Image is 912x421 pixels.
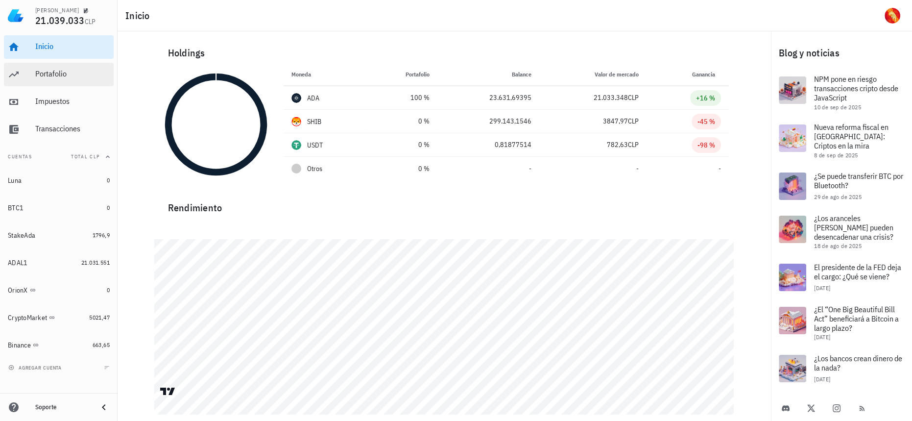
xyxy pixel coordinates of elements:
[8,341,31,349] div: Binance
[307,164,322,174] span: Otros
[814,151,858,159] span: 8 de sep de 2025
[291,140,301,150] div: USDT-icon
[6,363,66,372] button: agregar cuenta
[8,8,24,24] img: LedgiFi
[814,242,862,249] span: 18 de ago de 2025
[35,14,85,27] span: 21.039.033
[89,314,110,321] span: 5021,47
[771,37,912,69] div: Blog y noticias
[71,153,100,160] span: Total CLP
[814,353,902,372] span: ¿Los bancos crean dinero de la nada?
[814,193,862,200] span: 29 de ago de 2025
[35,97,110,106] div: Impuestos
[445,116,531,126] div: 299.143,1546
[375,116,430,126] div: 0 %
[814,103,861,111] span: 10 de sep de 2025
[628,140,639,149] span: CLP
[4,35,114,59] a: Inicio
[4,145,114,169] button: CuentasTotal CLP
[771,117,912,165] a: Nueva reforma fiscal en [GEOGRAPHIC_DATA]: Criptos en la mira 8 de sep de 2025
[814,74,898,102] span: NPM pone en riesgo transacciones cripto desde JavaScript
[307,117,322,126] div: SHIB
[4,118,114,141] a: Transacciones
[10,365,62,371] span: agregar cuenta
[107,286,110,294] span: 0
[692,71,721,78] span: Ganancia
[696,93,715,103] div: +16 %
[307,93,320,103] div: ADA
[375,93,430,103] div: 100 %
[445,93,531,103] div: 23.631,69395
[4,169,114,192] a: Luna 0
[160,192,729,216] div: Rendimiento
[529,164,531,173] span: -
[8,204,24,212] div: BTC1
[697,140,715,150] div: -98 %
[291,117,301,126] div: SHIB-icon
[125,8,154,24] h1: Inicio
[291,93,301,103] div: ADA-icon
[814,122,888,150] span: Nueva reforma fiscal en [GEOGRAPHIC_DATA]: Criptos en la mira
[35,42,110,51] div: Inicio
[81,259,110,266] span: 21.031.551
[814,171,903,190] span: ¿Se puede transferir BTC por Bluetooth?
[4,251,114,274] a: ADAL1 21.031.551
[4,278,114,302] a: OrionX 0
[8,231,35,240] div: StakeAda
[4,306,114,329] a: CryptoMarket 5021,47
[697,117,715,126] div: -45 %
[628,93,639,102] span: CLP
[437,63,539,86] th: Balance
[628,117,639,125] span: CLP
[539,63,647,86] th: Valor de mercado
[771,299,912,347] a: ¿El “One Big Beautiful Bill Act” beneficiará a Bitcoin a largo plazo? [DATE]
[93,231,110,239] span: 1796,9
[594,93,628,102] span: 21.033.348
[4,333,114,357] a: Binance 663,65
[814,262,901,281] span: El presidente de la FED deja el cargo: ¿Qué se viene?
[719,164,721,173] span: -
[375,140,430,150] div: 0 %
[93,341,110,348] span: 663,65
[35,69,110,78] div: Portafolio
[771,208,912,256] a: ¿Los aranceles [PERSON_NAME] pueden desencadenar una crisis? 18 de ago de 2025
[771,347,912,390] a: ¿Los bancos crean dinero de la nada? [DATE]
[885,8,900,24] div: avatar
[607,140,628,149] span: 782,63
[35,6,79,14] div: [PERSON_NAME]
[4,90,114,114] a: Impuestos
[8,314,47,322] div: CryptoMarket
[160,37,729,69] div: Holdings
[814,375,830,383] span: [DATE]
[284,63,367,86] th: Moneda
[107,204,110,211] span: 0
[4,63,114,86] a: Portafolio
[814,304,899,333] span: ¿El “One Big Beautiful Bill Act” beneficiará a Bitcoin a largo plazo?
[375,164,430,174] div: 0 %
[159,387,176,396] a: Charting by TradingView
[814,213,893,242] span: ¿Los aranceles [PERSON_NAME] pueden desencadenar una crisis?
[35,124,110,133] div: Transacciones
[771,69,912,117] a: NPM pone en riesgo transacciones cripto desde JavaScript 10 de sep de 2025
[445,140,531,150] div: 0,81877514
[4,223,114,247] a: StakeAda 1796,9
[814,333,830,341] span: [DATE]
[85,17,96,26] span: CLP
[771,165,912,208] a: ¿Se puede transferir BTC por Bluetooth? 29 de ago de 2025
[603,117,628,125] span: 3847,97
[8,259,27,267] div: ADAL1
[367,63,437,86] th: Portafolio
[8,286,28,295] div: OrionX
[107,176,110,184] span: 0
[814,284,830,292] span: [DATE]
[35,403,90,411] div: Soporte
[307,140,323,150] div: USDT
[4,196,114,220] a: BTC1 0
[8,176,22,185] div: Luna
[771,256,912,299] a: El presidente de la FED deja el cargo: ¿Qué se viene? [DATE]
[636,164,639,173] span: -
